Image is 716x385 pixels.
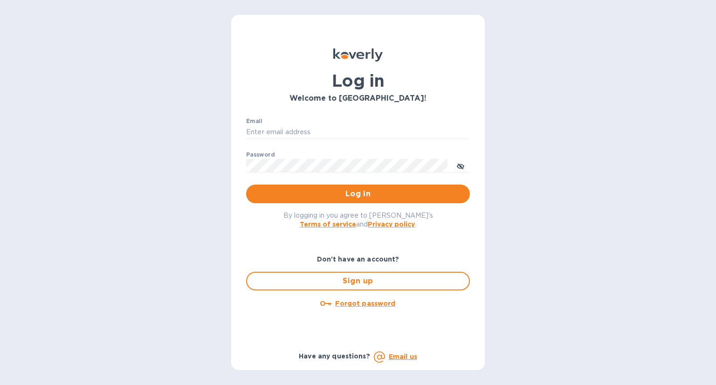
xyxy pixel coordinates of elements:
[335,300,395,307] u: Forgot password
[317,255,399,263] b: Don't have an account?
[333,48,383,62] img: Koverly
[246,152,275,158] label: Password
[246,272,470,290] button: Sign up
[254,188,462,199] span: Log in
[246,71,470,90] h1: Log in
[246,118,262,124] label: Email
[246,125,470,139] input: Enter email address
[389,353,417,360] a: Email us
[299,352,370,360] b: Have any questions?
[246,185,470,203] button: Log in
[283,212,433,228] span: By logging in you agree to [PERSON_NAME]'s and .
[255,275,461,287] span: Sign up
[368,220,415,228] a: Privacy policy
[451,156,470,175] button: toggle password visibility
[246,94,470,103] h3: Welcome to [GEOGRAPHIC_DATA]!
[300,220,356,228] a: Terms of service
